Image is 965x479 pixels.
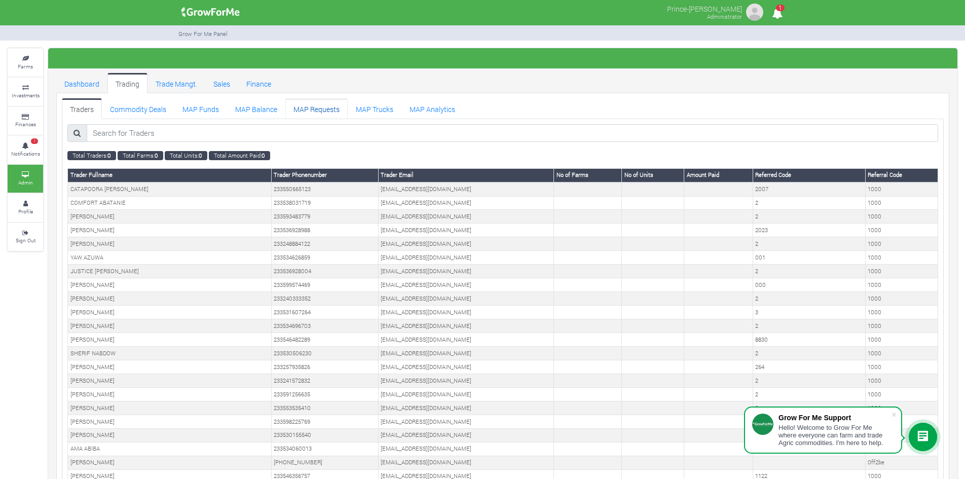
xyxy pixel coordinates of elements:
[155,152,158,159] b: 0
[753,251,865,265] td: 001
[271,456,378,469] td: [PHONE_NUMBER]
[68,401,272,415] td: [PERSON_NAME]
[271,415,378,429] td: 233598225769
[271,210,378,224] td: 233593483779
[767,2,787,25] i: Notifications
[205,73,238,93] a: Sales
[18,208,33,215] small: Profile
[753,374,865,388] td: 2
[753,319,865,333] td: 2
[378,415,554,429] td: [EMAIL_ADDRESS][DOMAIN_NAME]
[68,347,272,360] td: SHERIF NABDOW
[378,182,554,196] td: [EMAIL_ADDRESS][DOMAIN_NAME]
[378,210,554,224] td: [EMAIL_ADDRESS][DOMAIN_NAME]
[18,63,33,70] small: Farms
[271,237,378,251] td: 233248884122
[378,278,554,292] td: [EMAIL_ADDRESS][DOMAIN_NAME]
[271,347,378,360] td: 233530506230
[18,179,33,186] small: Admin
[865,442,938,456] td: 1000
[271,182,378,196] td: 233550665123
[865,306,938,319] td: 1000
[378,224,554,237] td: [EMAIL_ADDRESS][DOMAIN_NAME]
[778,424,891,447] div: Hello! Welcome to Grow For Me where everyone can farm and trade Agric commodities. I'm here to help.
[865,210,938,224] td: 1000
[16,237,35,244] small: Sign Out
[68,224,272,237] td: [PERSON_NAME]
[753,224,865,237] td: 2023
[753,265,865,278] td: 2
[271,428,378,442] td: 233530155540
[178,2,243,22] img: growforme image
[865,196,938,210] td: 1000
[753,360,865,374] td: 264
[667,2,742,14] p: Prince-[PERSON_NAME]
[865,401,938,415] td: 1000
[178,30,228,38] small: Grow For Me Panel
[68,210,272,224] td: [PERSON_NAME]
[753,347,865,360] td: 2
[68,374,272,388] td: [PERSON_NAME]
[753,401,865,415] td: 2
[865,237,938,251] td: 1000
[378,196,554,210] td: [EMAIL_ADDRESS][DOMAIN_NAME]
[271,374,378,388] td: 233241572832
[271,292,378,306] td: 233240333352
[8,49,43,77] a: Farms
[378,360,554,374] td: [EMAIL_ADDRESS][DOMAIN_NAME]
[753,196,865,210] td: 2
[378,333,554,347] td: [EMAIL_ADDRESS][DOMAIN_NAME]
[107,73,147,93] a: Trading
[8,223,43,251] a: Sign Out
[271,442,378,456] td: 233534060013
[271,319,378,333] td: 233534696703
[8,165,43,193] a: Admin
[271,388,378,401] td: 233591256635
[68,168,272,182] th: Trader Fullname
[271,265,378,278] td: 233536928004
[68,306,272,319] td: [PERSON_NAME]
[271,168,378,182] th: Trader Phonenumber
[378,306,554,319] td: [EMAIL_ADDRESS][DOMAIN_NAME]
[271,306,378,319] td: 233531607264
[378,251,554,265] td: [EMAIL_ADDRESS][DOMAIN_NAME]
[865,182,938,196] td: 1000
[378,428,554,442] td: [EMAIL_ADDRESS][DOMAIN_NAME]
[622,168,684,182] th: No of Units
[378,237,554,251] td: [EMAIL_ADDRESS][DOMAIN_NAME]
[67,151,116,160] small: Total Traders:
[15,121,36,128] small: Finances
[68,428,272,442] td: [PERSON_NAME]
[271,224,378,237] td: 233536928988
[865,360,938,374] td: 1000
[12,92,40,99] small: Investments
[865,388,938,401] td: 1000
[262,152,265,159] b: 0
[8,136,43,164] a: 1 Notifications
[68,360,272,374] td: [PERSON_NAME]
[378,442,554,456] td: [EMAIL_ADDRESS][DOMAIN_NAME]
[378,319,554,333] td: [EMAIL_ADDRESS][DOMAIN_NAME]
[107,152,111,159] b: 0
[753,278,865,292] td: 000
[865,456,938,469] td: 0ff2be
[378,456,554,469] td: [EMAIL_ADDRESS][DOMAIN_NAME]
[56,73,107,93] a: Dashboard
[753,306,865,319] td: 3
[753,333,865,347] td: 8830
[68,456,272,469] td: [PERSON_NAME]
[118,151,163,160] small: Total Farms:
[271,360,378,374] td: 233257935826
[378,168,554,182] th: Trader Email
[68,292,272,306] td: [PERSON_NAME]
[62,98,102,119] a: Traders
[753,237,865,251] td: 2
[8,107,43,135] a: Finances
[68,319,272,333] td: [PERSON_NAME]
[753,388,865,401] td: 2
[865,292,938,306] td: 1000
[68,251,272,265] td: YAW AZUWA
[68,442,272,456] td: AMA ABIBA
[378,265,554,278] td: [EMAIL_ADDRESS][DOMAIN_NAME]
[707,13,742,20] small: Administrator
